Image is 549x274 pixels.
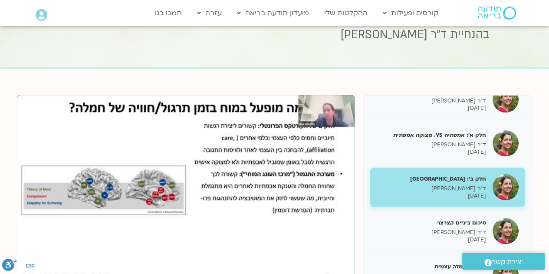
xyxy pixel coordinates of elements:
p: [DATE] [377,192,486,200]
h5: חלק ג': חמלה עצמית [377,263,486,271]
p: ד"ר [PERSON_NAME] [377,97,486,105]
p: ד"ר [PERSON_NAME] [377,141,486,149]
span: בהנחיית [450,27,490,43]
a: קורסים ופעילות [378,5,443,21]
p: [DATE] [377,236,486,244]
p: ד"ר [PERSON_NAME] [377,229,486,236]
img: חזרה קצרה על שיעור קודם [493,86,519,112]
p: ד"ר [PERSON_NAME] [377,185,486,192]
a: מועדון תודעה בריאה [233,5,313,21]
a: תמכו בנו [151,5,186,21]
h5: חלק ב': [GEOGRAPHIC_DATA] [377,175,486,183]
h5: חלק א': אמפתיה VS. מצוקה אמפתית [377,131,486,139]
img: חלק ב': חמלה [493,174,519,200]
span: יצירת קשר [492,256,523,268]
h5: סיכום ביניים קצרצר [377,219,486,227]
img: סיכום ביניים קצרצר [493,218,519,244]
a: יצירת קשר [462,253,545,270]
img: תודעה בריאה [478,7,516,20]
p: [DATE] [377,105,486,112]
p: [DATE] [377,149,486,156]
a: ההקלטות שלי [320,5,372,21]
img: חלק א': אמפתיה VS. מצוקה אמפתית [493,130,519,156]
a: עזרה [193,5,226,21]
